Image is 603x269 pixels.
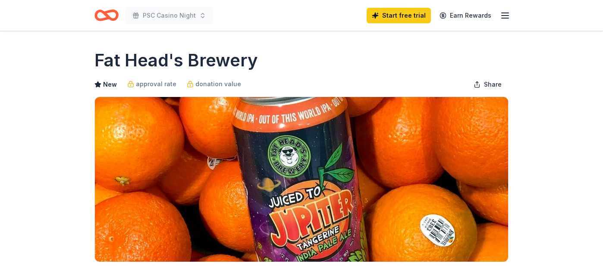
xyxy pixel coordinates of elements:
a: approval rate [127,79,176,89]
h1: Fat Head's Brewery [94,48,258,72]
button: Share [467,76,509,93]
img: Image for Fat Head's Brewery [95,97,508,262]
span: donation value [195,79,241,89]
span: New [103,79,117,90]
span: Share [484,79,502,90]
span: approval rate [136,79,176,89]
a: Home [94,5,119,25]
a: donation value [187,79,241,89]
span: PSC Casino Night [143,10,196,21]
button: PSC Casino Night [126,7,213,24]
a: Start free trial [367,8,431,23]
a: Earn Rewards [434,8,496,23]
